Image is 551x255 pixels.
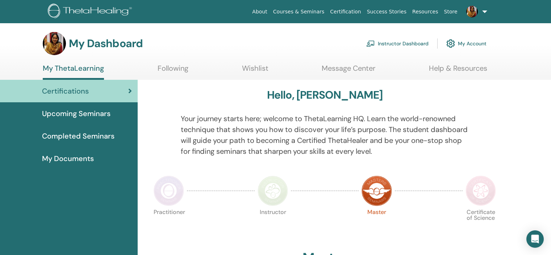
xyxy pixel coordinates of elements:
img: logo.png [48,4,134,20]
h3: Hello, [PERSON_NAME] [267,89,383,102]
img: Certificate of Science [466,176,496,206]
a: Resources [409,5,441,18]
span: My Documents [42,153,94,164]
span: Upcoming Seminars [42,108,110,119]
p: Practitioner [154,209,184,240]
a: My Account [446,36,487,52]
a: Following [158,64,188,78]
img: default.jpg [466,6,478,17]
div: Open Intercom Messenger [526,230,544,248]
p: Your journey starts here; welcome to ThetaLearning HQ. Learn the world-renowned technique that sh... [181,113,469,157]
p: Master [362,209,392,240]
p: Certificate of Science [466,209,496,240]
img: Instructor [258,176,288,206]
img: Master [362,176,392,206]
span: Completed Seminars [42,131,114,141]
a: Help & Resources [429,64,487,78]
p: Instructor [258,209,288,240]
a: Wishlist [242,64,268,78]
a: Courses & Seminars [270,5,327,18]
a: About [249,5,270,18]
a: Message Center [322,64,375,78]
a: Success Stories [364,5,409,18]
a: Instructor Dashboard [366,36,429,52]
a: My ThetaLearning [43,64,104,80]
a: Certification [327,5,364,18]
img: Practitioner [154,176,184,206]
img: chalkboard-teacher.svg [366,40,375,47]
span: Certifications [42,86,89,96]
h3: My Dashboard [69,37,143,50]
img: default.jpg [43,32,66,55]
a: Store [441,5,460,18]
img: cog.svg [446,37,455,50]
